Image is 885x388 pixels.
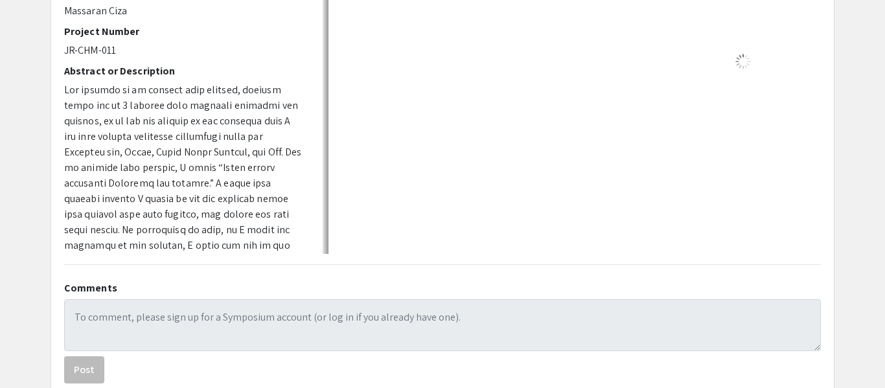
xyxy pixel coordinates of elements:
[64,65,303,77] h2: Abstract or Description
[64,356,104,383] button: Post
[830,330,875,378] iframe: Chat
[64,43,303,58] p: JR-CHM-011
[64,282,821,294] h2: Comments
[64,25,303,38] h2: Project Number
[64,3,303,19] p: Massaran Ciza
